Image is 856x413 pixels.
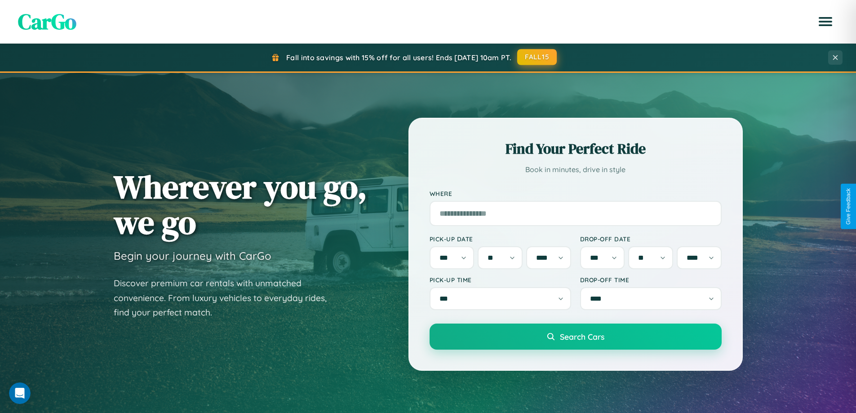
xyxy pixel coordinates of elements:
[286,53,511,62] span: Fall into savings with 15% off for all users! Ends [DATE] 10am PT.
[430,139,722,159] h2: Find Your Perfect Ride
[580,235,722,243] label: Drop-off Date
[114,249,271,262] h3: Begin your journey with CarGo
[18,7,76,36] span: CarGo
[813,9,838,34] button: Open menu
[430,235,571,243] label: Pick-up Date
[560,332,604,342] span: Search Cars
[517,49,557,65] button: FALL15
[114,276,338,320] p: Discover premium car rentals with unmatched convenience. From luxury vehicles to everyday rides, ...
[430,163,722,176] p: Book in minutes, drive in style
[430,276,571,284] label: Pick-up Time
[430,190,722,197] label: Where
[580,276,722,284] label: Drop-off Time
[9,382,31,404] iframe: Intercom live chat
[430,324,722,350] button: Search Cars
[114,169,367,240] h1: Wherever you go, we go
[845,188,852,225] div: Give Feedback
